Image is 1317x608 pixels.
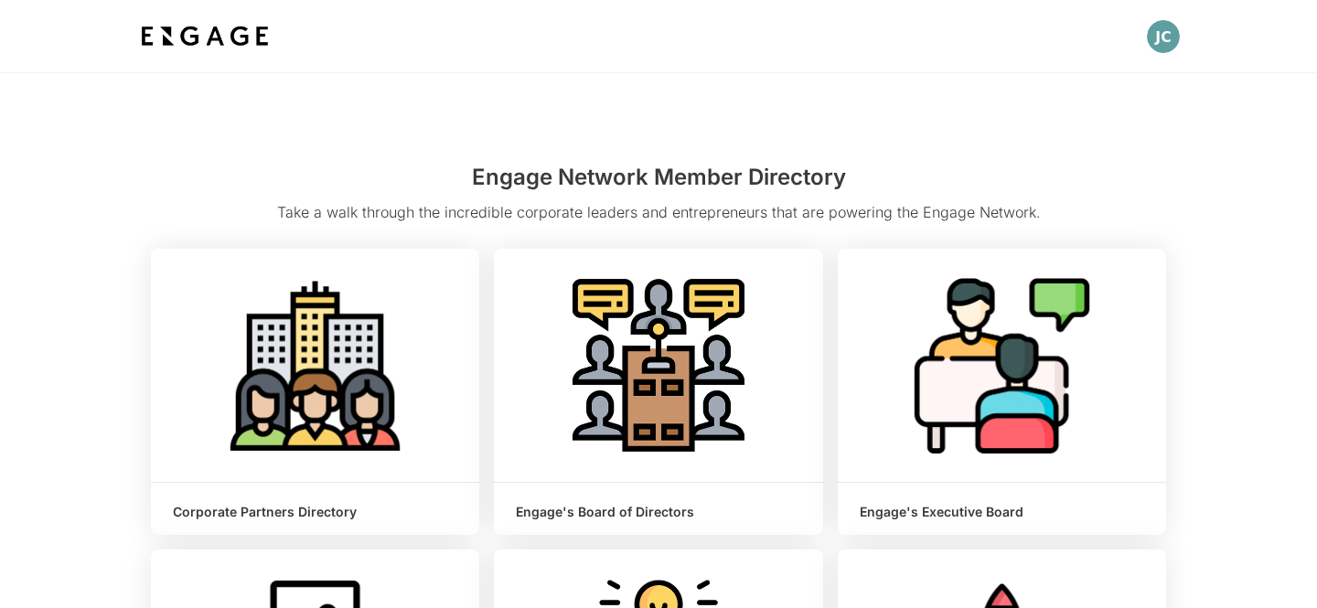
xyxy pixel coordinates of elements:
[151,161,1166,201] h2: Engage Network Member Directory
[1147,20,1180,53] img: Profile picture of Jaimie Clark
[173,505,457,520] h6: Corporate Partners Directory
[1147,20,1180,53] button: Open profile menu
[860,505,1144,520] h6: Engage's Executive Board
[516,505,800,520] h6: Engage's Board of Directors
[137,20,273,53] img: bdf1fb74-1727-4ba0-a5bd-bc74ae9fc70b.jpeg
[151,201,1166,234] p: Take a walk through the incredible corporate leaders and entrepreneurs that are powering the Enga...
